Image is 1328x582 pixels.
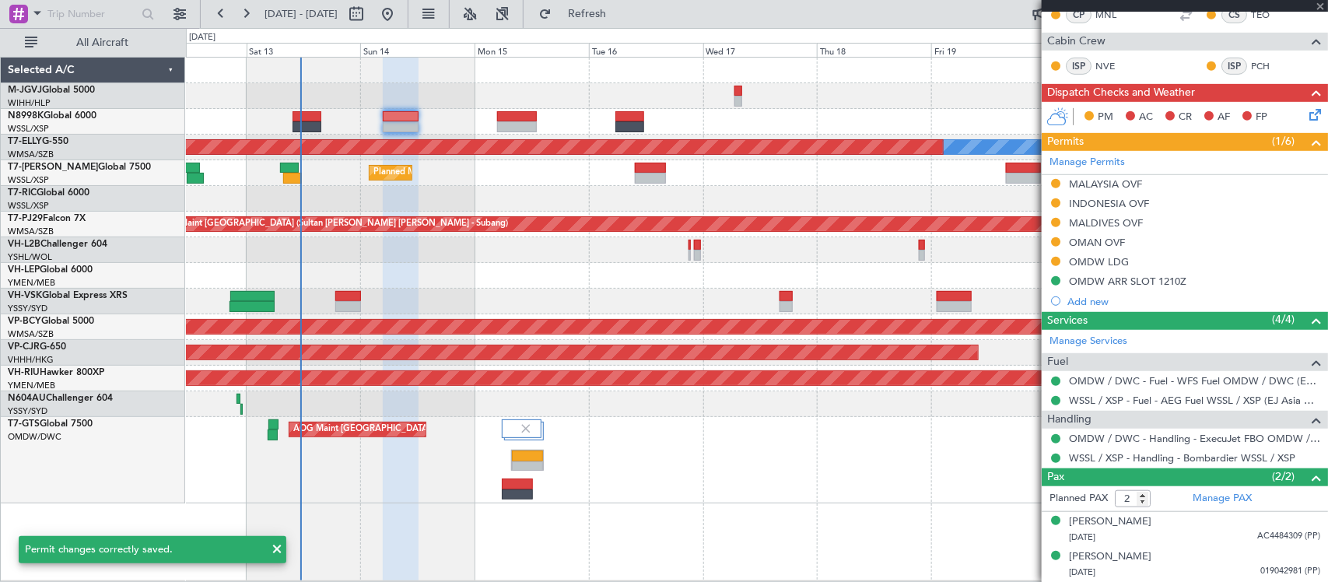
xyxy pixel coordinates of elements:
span: Fuel [1047,353,1068,371]
div: Planned Maint [GEOGRAPHIC_DATA] (Seletar) [373,161,556,184]
a: YSHL/WOL [8,251,52,263]
a: VH-LEPGlobal 6000 [8,265,93,275]
div: Fri 12 [132,43,247,57]
a: OMDW / DWC - Handling - ExecuJet FBO OMDW / DWC [1069,432,1320,445]
a: T7-[PERSON_NAME]Global 7500 [8,163,151,172]
div: CP [1066,6,1091,23]
span: All Aircraft [40,37,164,48]
div: OMDW ARR SLOT 1210Z [1069,275,1186,288]
div: OMDW LDG [1069,255,1129,268]
a: VH-RIUHawker 800XP [8,368,104,377]
span: T7-ELLY [8,137,42,146]
button: Refresh [531,2,625,26]
label: Planned PAX [1049,491,1108,507]
span: N604AU [8,394,46,403]
div: [PERSON_NAME] [1069,514,1151,530]
div: ISP [1066,58,1091,75]
a: VH-L2BChallenger 604 [8,240,107,249]
span: CR [1179,110,1192,125]
span: T7-RIC [8,188,37,198]
span: [DATE] [1069,531,1095,543]
span: [DATE] [1069,566,1095,578]
a: VP-CJRG-650 [8,342,66,352]
div: Thu 18 [817,43,931,57]
a: N604AUChallenger 604 [8,394,113,403]
a: WIHH/HLP [8,97,51,109]
span: T7-[PERSON_NAME] [8,163,98,172]
span: AF [1218,110,1230,125]
a: YSSY/SYD [8,405,47,417]
a: Manage Permits [1049,155,1125,170]
span: FP [1256,110,1267,125]
span: T7-PJ29 [8,214,43,223]
a: N8998KGlobal 6000 [8,111,96,121]
span: VP-CJR [8,342,40,352]
span: VH-VSK [8,291,42,300]
div: MALAYSIA OVF [1069,177,1142,191]
a: VHHH/HKG [8,354,54,366]
div: Fri 19 [931,43,1046,57]
span: [DATE] - [DATE] [265,7,338,21]
span: N8998K [8,111,44,121]
span: Permits [1047,133,1084,151]
span: M-JGVJ [8,86,42,95]
a: Manage Services [1049,334,1127,349]
a: OMDW/DWC [8,431,61,443]
a: NVE [1095,59,1130,73]
div: Sat 13 [247,43,361,57]
span: Pax [1047,468,1064,486]
a: OMDW / DWC - Fuel - WFS Fuel OMDW / DWC (EJ Asia Only) [1069,374,1320,387]
div: Tue 16 [589,43,703,57]
a: WSSL / XSP - Fuel - AEG Fuel WSSL / XSP (EJ Asia Only) [1069,394,1320,407]
a: M-JGVJGlobal 5000 [8,86,95,95]
div: MALDIVES OVF [1069,216,1143,230]
span: VP-BCY [8,317,41,326]
a: WSSL/XSP [8,174,49,186]
div: [DATE] [189,31,215,44]
span: VH-LEP [8,265,40,275]
div: Planned Maint [GEOGRAPHIC_DATA] (Sultan [PERSON_NAME] [PERSON_NAME] - Subang) [145,212,508,236]
a: T7-PJ29Falcon 7X [8,214,86,223]
a: WMSA/SZB [8,328,54,340]
div: Permit changes correctly saved. [25,542,263,558]
div: Mon 15 [475,43,589,57]
span: (1/6) [1272,133,1295,149]
a: WSSL/XSP [8,200,49,212]
a: WMSA/SZB [8,226,54,237]
img: gray-close.svg [519,422,533,436]
span: Dispatch Checks and Weather [1047,84,1195,102]
a: PCH [1251,59,1286,73]
a: VP-BCYGlobal 5000 [8,317,94,326]
a: YSSY/SYD [8,303,47,314]
span: (4/4) [1272,311,1295,328]
div: Add new [1067,295,1320,308]
a: WSSL / XSP - Handling - Bombardier WSSL / XSP [1069,451,1295,465]
button: All Aircraft [17,30,169,55]
span: VH-RIU [8,368,40,377]
a: YMEN/MEB [8,380,55,391]
a: T7-ELLYG-550 [8,137,68,146]
a: VH-VSKGlobal Express XRS [8,291,128,300]
div: ISP [1221,58,1247,75]
span: Cabin Crew [1047,33,1105,51]
div: [PERSON_NAME] [1069,549,1151,565]
a: T7-RICGlobal 6000 [8,188,89,198]
div: AOG Maint [GEOGRAPHIC_DATA] (Seletar) [293,418,464,441]
a: TEO [1251,8,1286,22]
a: YMEN/MEB [8,277,55,289]
span: (2/2) [1272,468,1295,485]
span: Handling [1047,411,1091,429]
span: AC [1139,110,1153,125]
span: Services [1047,312,1088,330]
div: OMAN OVF [1069,236,1125,249]
a: Manage PAX [1193,491,1252,507]
span: VH-L2B [8,240,40,249]
a: T7-GTSGlobal 7500 [8,419,93,429]
span: 019042981 (PP) [1260,565,1320,578]
input: Trip Number [47,2,137,26]
a: WMSA/SZB [8,149,54,160]
span: T7-GTS [8,419,40,429]
a: MNL [1095,8,1130,22]
span: AC4484309 (PP) [1257,530,1320,543]
span: PM [1098,110,1113,125]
